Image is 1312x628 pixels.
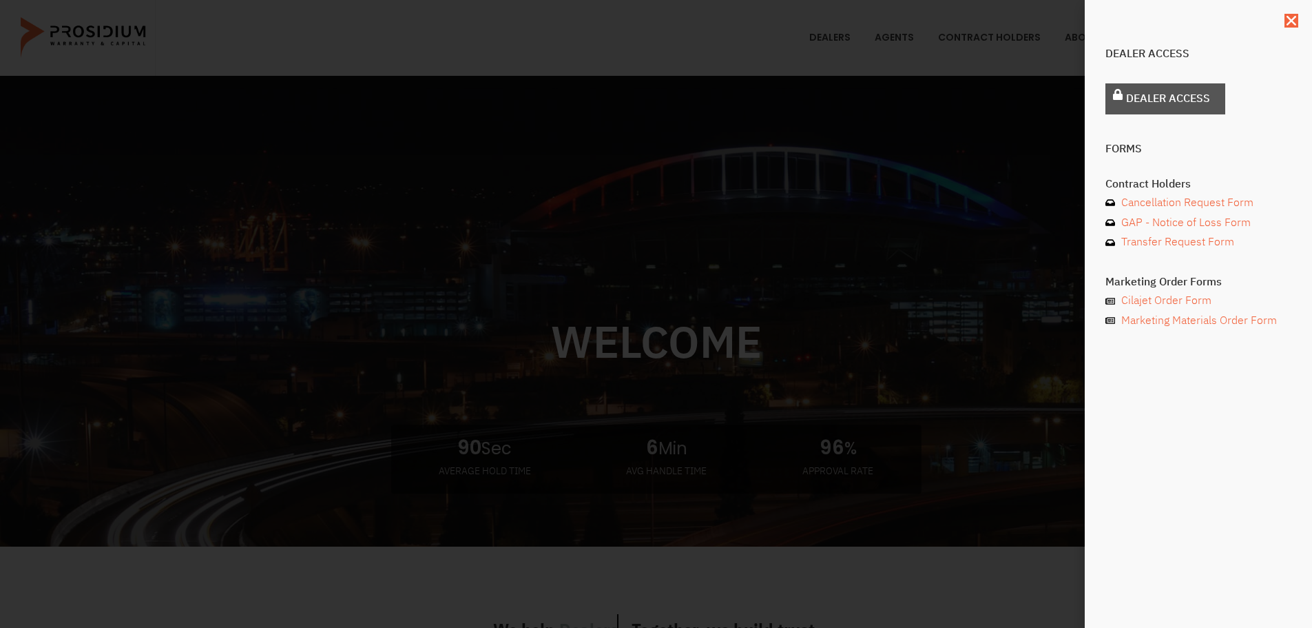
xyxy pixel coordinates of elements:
a: Transfer Request Form [1105,232,1291,252]
a: Close [1284,14,1298,28]
span: Dealer Access [1126,89,1210,109]
span: GAP - Notice of Loss Form [1118,213,1251,233]
span: Cilajet Order Form [1118,291,1211,311]
h4: Marketing Order Forms [1105,276,1291,287]
span: Transfer Request Form [1118,232,1234,252]
h4: Contract Holders [1105,179,1291,190]
h4: Forms [1105,143,1291,154]
span: Marketing Materials Order Form [1118,311,1277,331]
a: Cilajet Order Form [1105,291,1291,311]
h4: Dealer Access [1105,48,1291,59]
a: Dealer Access [1105,83,1225,114]
a: Marketing Materials Order Form [1105,311,1291,331]
span: Cancellation Request Form [1118,193,1253,213]
a: GAP - Notice of Loss Form [1105,213,1291,233]
a: Cancellation Request Form [1105,193,1291,213]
